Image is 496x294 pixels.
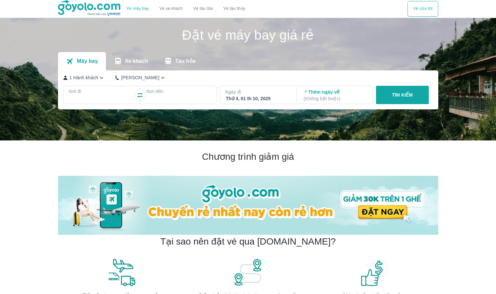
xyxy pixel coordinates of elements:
p: Xe khách [125,58,148,64]
div: transportation tabs [58,52,204,70]
p: Ngày đi [225,89,290,95]
h2: Tại sao nên đặt vé qua [DOMAIN_NAME]? [160,236,336,248]
p: Nơi đi [69,88,134,95]
p: Máy bay [77,58,98,64]
button: Vé tàu thủy [218,1,250,17]
button: TÌM KIẾM [376,86,429,104]
p: TÌM KIẾM [392,92,413,98]
p: Thêm ngày về [304,89,367,102]
button: 1 Hành khách [63,74,105,81]
h2: Chương trình giảm giá [58,151,438,163]
a: Vé máy bay [127,6,149,11]
img: banner [107,258,136,287]
button: [PERSON_NAME] [115,74,166,81]
a: Vé xe khách [159,6,183,11]
p: Nơi đến [147,88,211,95]
img: banner [360,258,389,287]
p: Tàu hỏa [175,58,196,64]
div: choose transportation mode [121,1,250,17]
a: Vé tàu lửa [188,1,218,17]
img: banner-home [58,176,438,235]
h1: Đặt vé máy bay giá rẻ [58,28,438,42]
p: ( Không bắt buộc ) [304,95,367,102]
div: choose transportation mode [407,1,438,17]
p: [PERSON_NAME] [121,74,159,81]
p: 1 Hành khách [69,74,98,81]
div: Thứ 4, 01 th 10, 2025 [226,95,289,102]
img: banner [233,258,263,287]
button: Vé của tôi [407,1,438,17]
